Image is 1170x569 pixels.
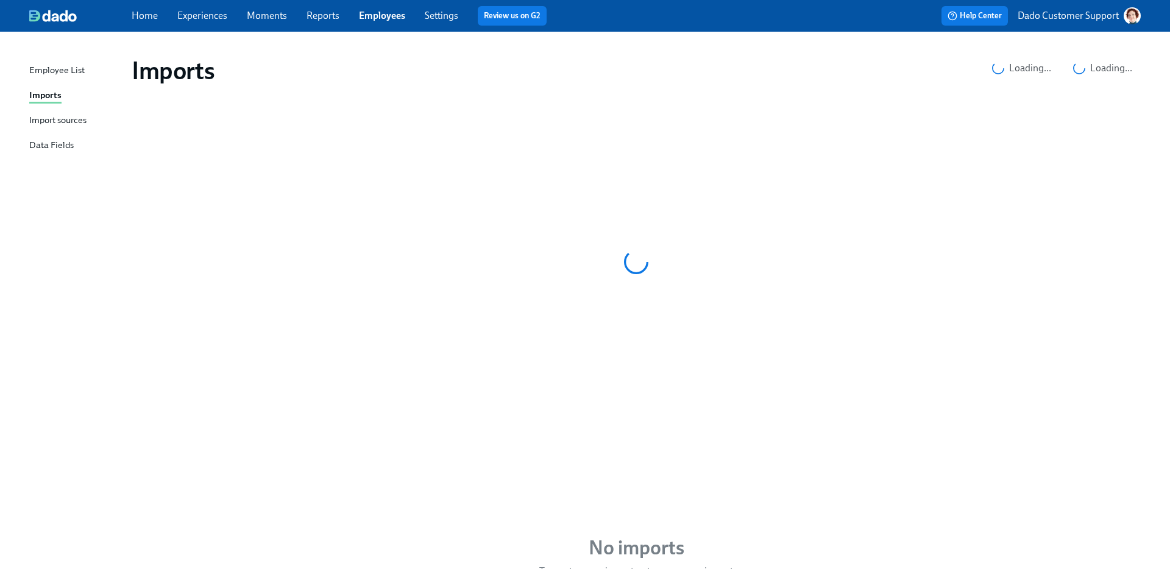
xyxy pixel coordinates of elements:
[425,10,458,21] a: Settings
[29,113,87,129] div: Import sources
[29,138,74,154] div: Data Fields
[941,6,1008,26] button: Help Center
[992,62,1051,74] span: Loading ...
[132,56,214,85] h1: Imports
[29,63,122,79] a: Employee List
[1018,7,1141,24] button: Dado Customer Support
[29,10,77,22] img: dado
[984,56,1060,80] button: Loading...
[247,10,287,21] a: Moments
[1018,9,1119,23] p: Dado Customer Support
[359,10,405,21] a: Employees
[1065,56,1141,80] button: Loading...
[29,138,122,154] a: Data Fields
[132,10,158,21] a: Home
[29,88,122,104] a: Imports
[29,113,122,129] a: Import sources
[1073,62,1132,74] span: Loading ...
[29,88,62,104] div: Imports
[478,6,547,26] button: Review us on G2
[1124,7,1141,24] img: AATXAJw-nxTkv1ws5kLOi-TQIsf862R-bs_0p3UQSuGH=s96-c
[589,535,684,560] h2: No imports
[177,10,227,21] a: Experiences
[484,10,541,22] a: Review us on G2
[307,10,339,21] a: Reports
[948,10,1002,22] span: Help Center
[29,10,132,22] a: dado
[29,63,85,79] div: Employee List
